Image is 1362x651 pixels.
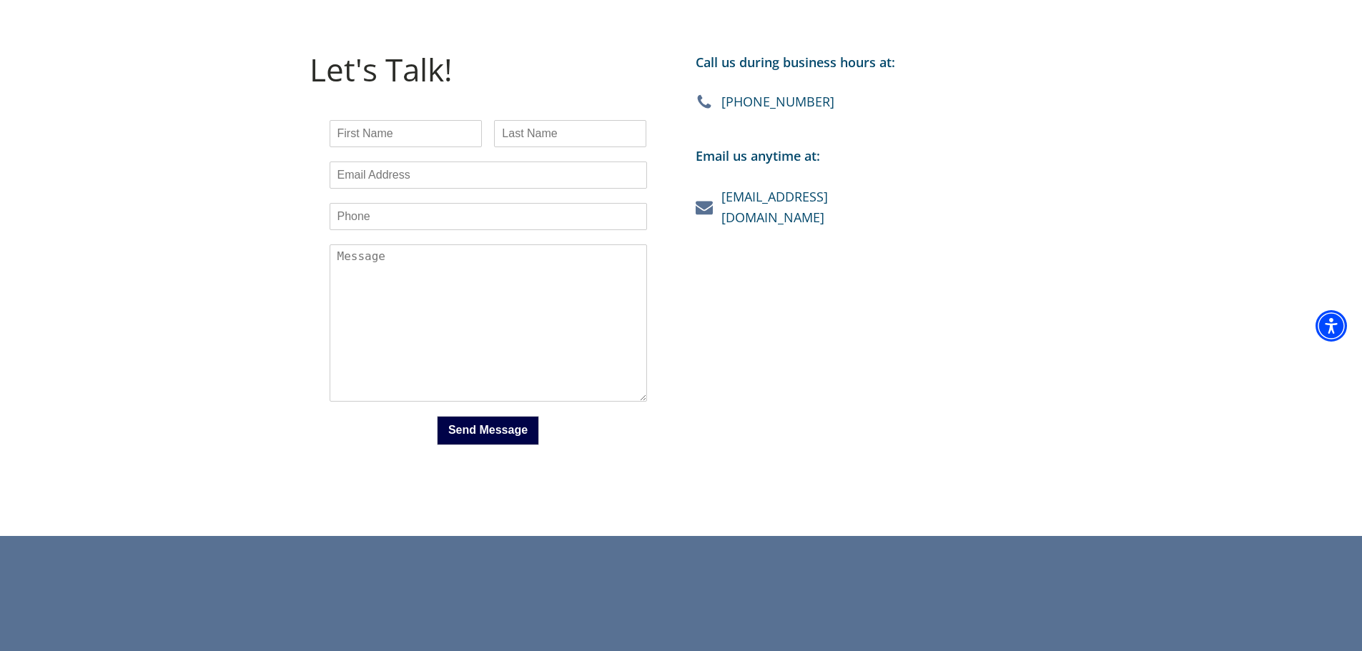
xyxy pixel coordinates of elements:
a: [EMAIL_ADDRESS][DOMAIN_NAME] [721,187,828,228]
input: Last Name [494,120,646,147]
input: First Name [330,120,482,147]
div: [PHONE_NUMBER] [721,93,834,111]
input: Email Address [330,161,647,189]
div: Call us during business hours at: [696,52,895,94]
div: Accessibility Menu [1316,310,1347,342]
h1: Let's Talk! [310,52,453,86]
input: Phone [330,203,647,230]
div: Email us anytime at: [696,146,820,187]
button: Send Message [437,416,539,444]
